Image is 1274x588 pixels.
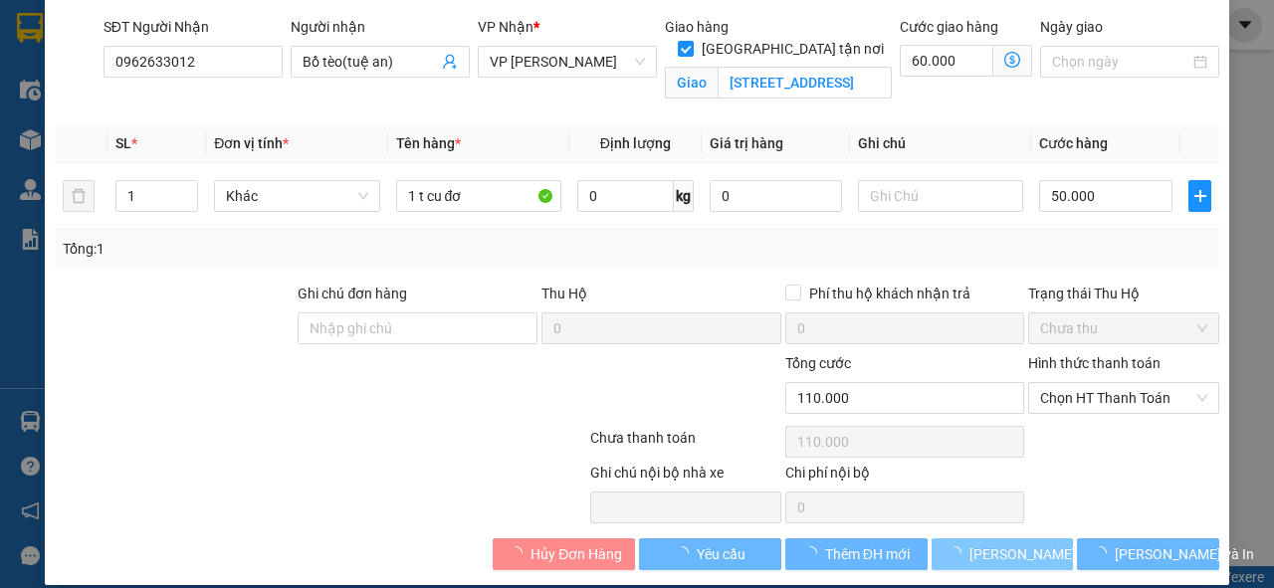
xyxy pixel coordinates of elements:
span: Chọn HT Thanh Toán [1040,383,1207,413]
span: Giao [665,67,718,98]
div: Trạng thái Thu Hộ [1028,283,1219,304]
span: SL [115,135,131,151]
button: Thêm ĐH mới [785,538,928,570]
b: Gửi khách hàng [187,102,373,127]
input: Ghi chú đơn hàng [298,312,537,344]
label: Ghi chú đơn hàng [298,286,407,301]
span: loading [803,546,825,560]
span: loading [509,546,531,560]
span: Cước hàng [1039,135,1108,151]
div: Chi phí nội bộ [785,462,1025,491]
button: Yêu cầu [639,538,781,570]
input: Giao tận nơi [718,67,891,98]
span: user-add [442,54,458,70]
span: Đơn vị tính [214,135,289,151]
h1: VPHT1410250091 [217,144,345,188]
div: Tổng: 1 [63,238,494,260]
li: Hotline: 19001874 [110,74,452,98]
b: GỬI : VP [PERSON_NAME] [25,144,216,244]
span: VP Trần Quốc Hoàn [490,47,645,77]
span: Giá trị hàng [710,135,783,151]
input: Ghi Chú [858,180,1023,212]
button: delete [63,180,95,212]
div: Ghi chú nội bộ nhà xe [590,462,781,491]
span: Chưa thu [1040,313,1207,343]
span: VP Nhận [478,19,533,35]
span: Phí thu hộ khách nhận trả [801,283,978,304]
button: [PERSON_NAME] thay đổi [932,538,1074,570]
span: Thu Hộ [541,286,587,301]
label: Ngày giao [1040,19,1103,35]
span: Giao hàng [665,19,729,35]
span: dollar-circle [1004,52,1020,68]
input: VD: Bàn, Ghế [396,180,561,212]
span: [GEOGRAPHIC_DATA] tận nơi [694,38,892,60]
div: Người nhận [291,16,470,38]
label: Cước giao hàng [900,19,998,35]
span: plus [1189,188,1210,204]
input: Ngày giao [1052,51,1189,73]
button: Hủy Đơn Hàng [493,538,635,570]
span: Thêm ĐH mới [825,543,910,565]
span: loading [675,546,697,560]
span: Tổng cước [785,355,851,371]
button: plus [1188,180,1211,212]
span: Yêu cầu [697,543,745,565]
span: loading [948,546,969,560]
span: Khác [226,181,367,211]
span: Định lượng [600,135,671,151]
span: [PERSON_NAME] thay đổi [969,543,1129,565]
span: Tên hàng [396,135,461,151]
span: kg [674,180,694,212]
span: [PERSON_NAME] và In [1115,543,1254,565]
span: Hủy Đơn Hàng [531,543,622,565]
label: Hình thức thanh toán [1028,355,1161,371]
input: Cước giao hàng [900,45,993,77]
button: [PERSON_NAME] và In [1077,538,1219,570]
span: loading [1093,546,1115,560]
div: SĐT Người Nhận [104,16,283,38]
b: Phú Quý [235,23,325,48]
li: 146 [GEOGRAPHIC_DATA], [GEOGRAPHIC_DATA] [110,49,452,74]
th: Ghi chú [850,124,1031,163]
div: Chưa thanh toán [588,427,783,462]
